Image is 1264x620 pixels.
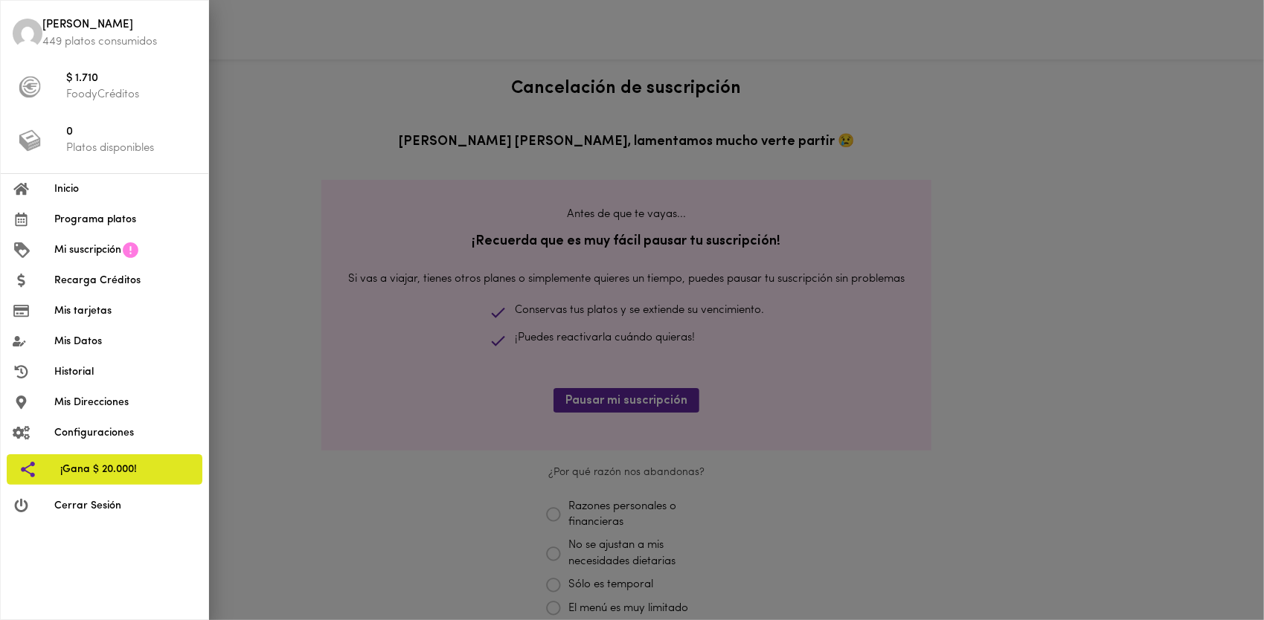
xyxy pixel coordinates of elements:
[66,124,196,141] span: 0
[54,212,196,227] span: Programa platos
[60,462,190,477] span: ¡Gana $ 20.000!
[54,273,196,288] span: Recarga Créditos
[54,334,196,349] span: Mis Datos
[54,498,196,514] span: Cerrar Sesión
[1178,534,1249,605] iframe: Messagebird Livechat Widget
[66,141,196,156] p: Platos disponibles
[66,87,196,103] p: FoodyCréditos
[54,303,196,319] span: Mis tarjetas
[42,34,196,50] p: 449 platos consumidos
[66,71,196,88] span: $ 1.710
[19,76,41,98] img: foody-creditos-black.png
[54,364,196,380] span: Historial
[54,242,121,258] span: Mi suscripción
[19,129,41,152] img: platos_menu.png
[54,395,196,410] span: Mis Direcciones
[54,181,196,197] span: Inicio
[54,425,196,441] span: Configuraciones
[42,17,196,34] span: [PERSON_NAME]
